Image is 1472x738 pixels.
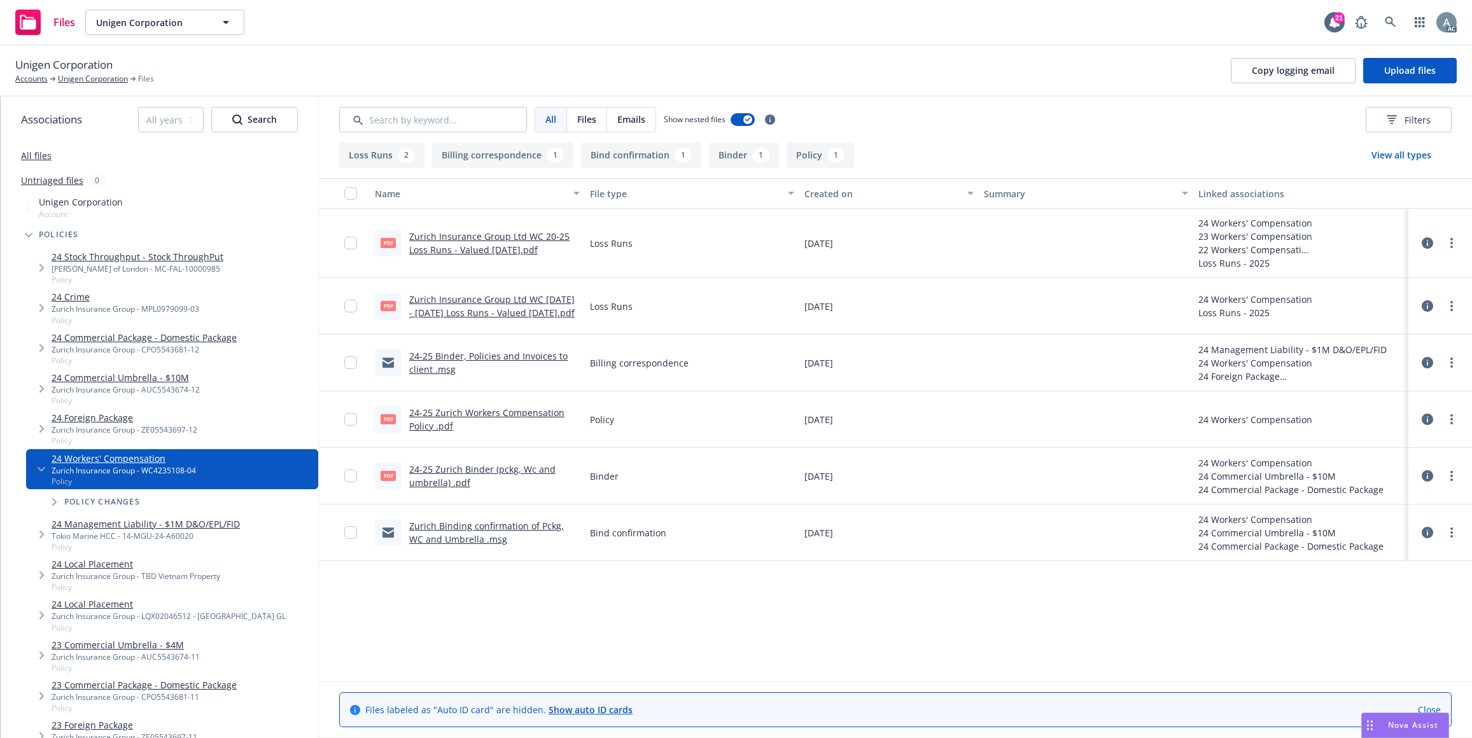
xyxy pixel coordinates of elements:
[52,662,200,673] span: Policy
[52,517,240,531] a: 24 Management Liability - $1M D&O/EPL/FID
[344,300,357,312] input: Toggle Row Selected
[344,187,357,200] input: Select all
[1193,178,1408,209] button: Linked associations
[409,293,575,319] a: Zurich Insurance Group Ltd WC [DATE] - [DATE] Loss Runs - Valued [DATE].pdf
[1198,256,1312,270] div: Loss Runs - 2025
[85,10,244,35] button: Unigen Corporation
[52,303,199,314] div: Zurich Insurance Group - MPL0979099-03
[375,187,566,200] div: Name
[664,114,725,125] span: Show nested files
[52,702,237,713] span: Policy
[52,571,220,581] div: Zurich Insurance Group - TBD Vietnam Property
[15,73,48,85] a: Accounts
[381,471,396,480] span: pdf
[1444,355,1459,370] a: more
[804,187,959,200] div: Created on
[1444,468,1459,484] a: more
[232,115,242,125] svg: Search
[381,238,396,247] span: pdf
[1362,713,1378,737] div: Drag to move
[1198,306,1312,319] div: Loss Runs - 2025
[52,476,196,487] span: Policy
[1198,370,1387,383] div: 24 Foreign Package
[344,237,357,249] input: Toggle Row Selected
[1387,113,1431,127] span: Filters
[58,73,128,85] a: Unigen Corporation
[799,178,978,209] button: Created on
[1198,216,1312,230] div: 24 Workers' Compensation
[545,113,556,126] span: All
[211,107,298,132] button: SearchSearch
[752,148,769,162] div: 1
[581,143,701,168] button: Bind confirmation
[409,520,564,545] a: Zurich Binding confirmation of Pckg, WC and Umbrella .msg
[1231,58,1356,83] button: Copy logging email
[1444,298,1459,314] a: more
[590,237,633,250] span: Loss Runs
[409,350,568,375] a: 24-25 Binder, Policies and Invoices to client .msg
[52,531,240,541] div: Tokio Marine HCC - 14-MGU-24-A60020
[52,384,200,395] div: Zurich Insurance Group - AUC5543674-12
[804,356,833,370] span: [DATE]
[52,290,199,303] a: 24 Crime
[1198,470,1384,483] div: 24 Commercial Umbrella - $10M
[1444,412,1459,427] a: more
[398,148,415,162] div: 2
[617,113,645,126] span: Emails
[52,611,286,622] div: Zurich Insurance Group - LQX02046512 - [GEOGRAPHIC_DATA] GL
[344,470,357,482] input: Toggle Row Selected
[1198,343,1387,356] div: 24 Management Liability - $1M D&O/EPL/FID
[590,300,633,313] span: Loss Runs
[53,17,75,27] span: Files
[339,107,527,132] input: Search by keyword...
[1351,143,1452,168] button: View all types
[21,174,83,187] a: Untriaged files
[21,150,52,162] a: All files
[39,231,79,239] span: Policies
[549,704,633,716] a: Show auto ID cards
[1418,703,1441,716] a: Close
[709,143,779,168] button: Binder
[15,57,113,73] span: Unigen Corporation
[1198,526,1384,540] div: 24 Commercial Umbrella - $10M
[432,143,573,168] button: Billing correspondence
[409,407,564,432] a: 24-25 Zurich Workers Compensation Policy .pdf
[365,703,633,716] span: Files labeled as "Auto ID card" are hidden.
[1198,293,1312,306] div: 24 Workers' Compensation
[52,355,237,366] span: Policy
[52,371,200,384] a: 24 Commercial Umbrella - $10M
[52,344,237,355] div: Zurich Insurance Group - CPO5543681-12
[804,413,833,426] span: [DATE]
[64,498,140,506] span: Policy changes
[52,718,197,732] a: 23 Foreign Package
[88,173,106,188] div: 0
[52,395,200,406] span: Policy
[409,463,556,489] a: 24-25 Zurich Binder (pckg, Wc and umbrella) .pdf
[1198,456,1384,470] div: 24 Workers' Compensation
[1378,10,1403,35] a: Search
[984,187,1175,200] div: Summary
[344,356,357,369] input: Toggle Row Selected
[52,541,240,552] span: Policy
[344,413,357,426] input: Toggle Row Selected
[827,148,845,162] div: 1
[52,692,237,702] div: Zurich Insurance Group - CPO5543681-11
[675,148,692,162] div: 1
[52,331,237,344] a: 24 Commercial Package - Domestic Package
[52,274,223,285] span: Policy
[1198,540,1384,553] div: 24 Commercial Package - Domestic Package
[52,678,237,692] a: 23 Commercial Package - Domestic Package
[370,178,585,209] button: Name
[1366,107,1452,132] button: Filters
[590,187,781,200] div: File type
[52,465,196,476] div: Zurich Insurance Group - WC4235108-04
[52,622,286,633] span: Policy
[590,526,666,540] span: Bind confirmation
[1436,12,1457,32] img: photo
[232,108,277,132] div: Search
[979,178,1194,209] button: Summary
[804,526,833,540] span: [DATE]
[577,113,596,126] span: Files
[590,413,614,426] span: Policy
[52,638,200,651] a: 23 Commercial Umbrella - $4M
